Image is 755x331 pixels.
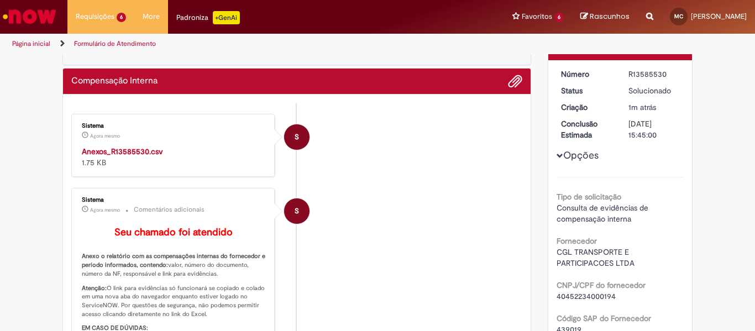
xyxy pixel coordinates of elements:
span: 6 [554,13,564,22]
img: ServiceNow [1,6,58,28]
span: Rascunhos [590,11,630,22]
span: S [295,124,299,150]
h2: Compensação Interna Histórico de tíquete [71,76,158,86]
div: 01/10/2025 11:44:35 [628,102,680,113]
time: 01/10/2025 11:45:47 [90,133,120,139]
span: Consulta de evidências de compensação interna [557,203,651,224]
small: Comentários adicionais [134,205,205,214]
span: 40452234000194 [557,291,616,301]
div: Sistema [82,197,266,203]
span: Requisições [76,11,114,22]
b: Tipo de solicitação [557,192,621,202]
div: Solucionado [628,85,680,96]
a: Rascunhos [580,12,630,22]
button: Adicionar anexos [508,74,522,88]
time: 01/10/2025 11:44:35 [628,102,656,112]
ul: Trilhas de página [8,34,495,54]
p: valor, número do documento, número da NF, responsável e link para evidências. [82,252,266,278]
span: 6 [117,13,126,22]
b: Fornecedor [557,236,597,246]
span: More [143,11,160,22]
b: Anexo o relatório com as compensações internas do fornecedor e período informados, contendo: [82,252,267,269]
div: 1.75 KB [82,146,266,168]
div: Sistema [284,124,310,150]
b: Código SAP do Fornecedor [557,313,651,323]
p: O link para evidências só funcionará se copiado e colado em uma nova aba do navegador enquanto es... [82,284,266,319]
dt: Conclusão Estimada [553,118,621,140]
span: 1m atrás [628,102,656,112]
span: Agora mesmo [90,133,120,139]
div: Padroniza [176,11,240,24]
div: System [284,198,310,224]
b: CNPJ/CPF do fornecedor [557,280,646,290]
span: [PERSON_NAME] [691,12,747,21]
dt: Criação [553,102,621,113]
dt: Status [553,85,621,96]
span: MC [674,13,683,20]
time: 01/10/2025 11:45:47 [90,207,120,213]
a: Página inicial [12,39,50,48]
a: Formulário de Atendimento [74,39,156,48]
b: Atenção: [82,284,107,292]
b: Seu chamado foi atendido [114,226,233,239]
span: CGL TRANSPORTE E PARTICIPACOES LTDA [557,247,635,268]
span: Agora mesmo [90,207,120,213]
div: Sistema [82,123,266,129]
div: R13585530 [628,69,680,80]
div: [DATE] 15:45:00 [628,118,680,140]
span: S [295,198,299,224]
span: Favoritos [522,11,552,22]
dt: Número [553,69,621,80]
p: +GenAi [213,11,240,24]
a: Anexos_R13585530.csv [82,146,163,156]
